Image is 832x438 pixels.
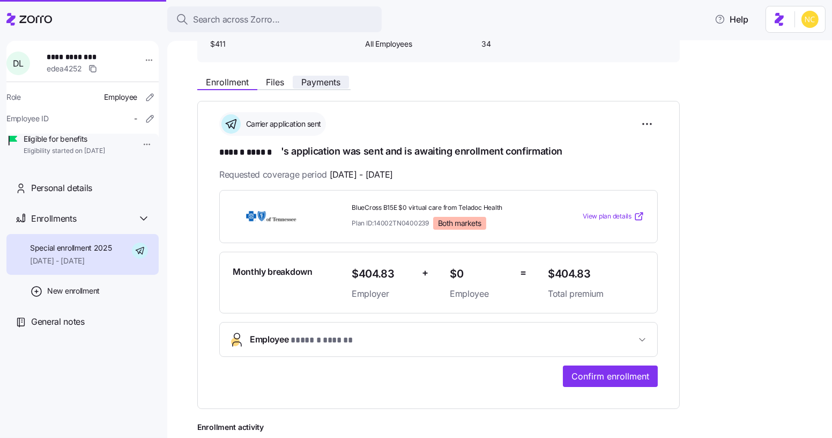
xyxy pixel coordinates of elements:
a: View plan details [583,211,644,222]
span: + [422,265,428,281]
span: New enrollment [47,286,100,296]
span: Employee [450,287,511,301]
span: - [134,113,137,124]
span: Total premium [548,287,644,301]
span: Help [715,13,748,26]
span: = [520,265,526,281]
span: [DATE] - [DATE] [330,168,393,181]
span: Eligible for benefits [24,134,105,144]
h1: 's application was sent and is awaiting enrollment confirmation [219,144,658,159]
span: General notes [31,315,85,328]
span: Special enrollment 2025 [30,243,112,253]
button: Confirm enrollment [563,366,658,387]
span: Enrollment activity [197,422,680,433]
span: D L [13,59,24,68]
span: Employee [250,333,357,347]
span: Plan ID: 14002TN0400239 [352,218,429,228]
span: Employee [104,92,137,103]
span: Files [266,78,284,86]
span: Enrollment [206,78,249,86]
span: Role [6,92,21,103]
img: e03b911e832a6112bf72643c5874f8d8 [801,11,819,28]
span: Search across Zorro... [193,13,280,26]
span: [DATE] - [DATE] [30,255,112,266]
button: Search across Zorro... [167,6,382,32]
span: Confirm enrollment [571,370,649,383]
span: View plan details [583,211,632,222]
button: Help [706,9,757,30]
span: $0 [450,265,511,283]
span: Eligibility started on [DATE] [24,147,105,156]
span: Both markets [438,218,481,228]
span: All Employees [365,39,473,49]
span: Requested coverage period [219,168,393,181]
span: Employer [352,287,413,301]
span: Employee ID [6,113,49,124]
span: $404.83 [352,265,413,283]
span: Payments [301,78,340,86]
span: 34 [481,39,589,49]
span: $411 [210,39,356,49]
span: Carrier application sent [243,119,321,129]
span: BlueCross B15E $0 virtual care from Teladoc Health [352,203,539,213]
img: BlueCross BlueShield of Tennessee [233,204,310,229]
span: Monthly breakdown [233,265,313,279]
span: $404.83 [548,265,644,283]
span: Personal details [31,181,92,195]
span: edea4252 [47,63,82,74]
span: Enrollments [31,212,76,225]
